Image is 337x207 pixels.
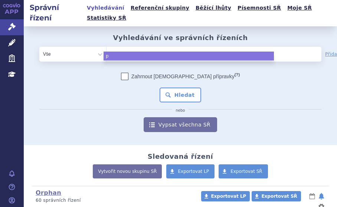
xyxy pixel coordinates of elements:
a: Běžící lhůty [193,3,233,13]
a: Referenční skupiny [128,3,192,13]
span: Exportovat SŘ [230,169,262,174]
h2: Vyhledávání ve správních řízeních [113,34,248,42]
h2: Sledovaná řízení [148,152,213,161]
a: Exportovat SŘ [252,191,301,201]
button: Hledat [160,88,202,102]
i: nebo [172,108,189,113]
a: Vypsat všechna SŘ [144,117,217,132]
a: Exportovat LP [201,191,250,201]
a: Vytvořit novou skupinu SŘ [93,164,162,178]
li: p [104,52,274,60]
a: Statistiky SŘ [85,13,128,23]
a: Exportovat LP [166,164,215,178]
span: Exportovat LP [178,169,209,174]
abbr: (?) [235,72,240,77]
a: Písemnosti SŘ [235,3,283,13]
button: lhůty [308,192,316,201]
button: notifikace [318,192,325,201]
a: Vyhledávání [85,3,127,13]
span: Exportovat SŘ [261,194,297,199]
p: 60 správních řízení [36,197,195,204]
a: Exportovat SŘ [219,164,268,178]
h2: Správní řízení [24,2,85,23]
label: Zahrnout [DEMOGRAPHIC_DATA] přípravky [121,73,240,80]
a: Moje SŘ [285,3,314,13]
span: Exportovat LP [211,194,246,199]
a: Orphan [36,189,61,196]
